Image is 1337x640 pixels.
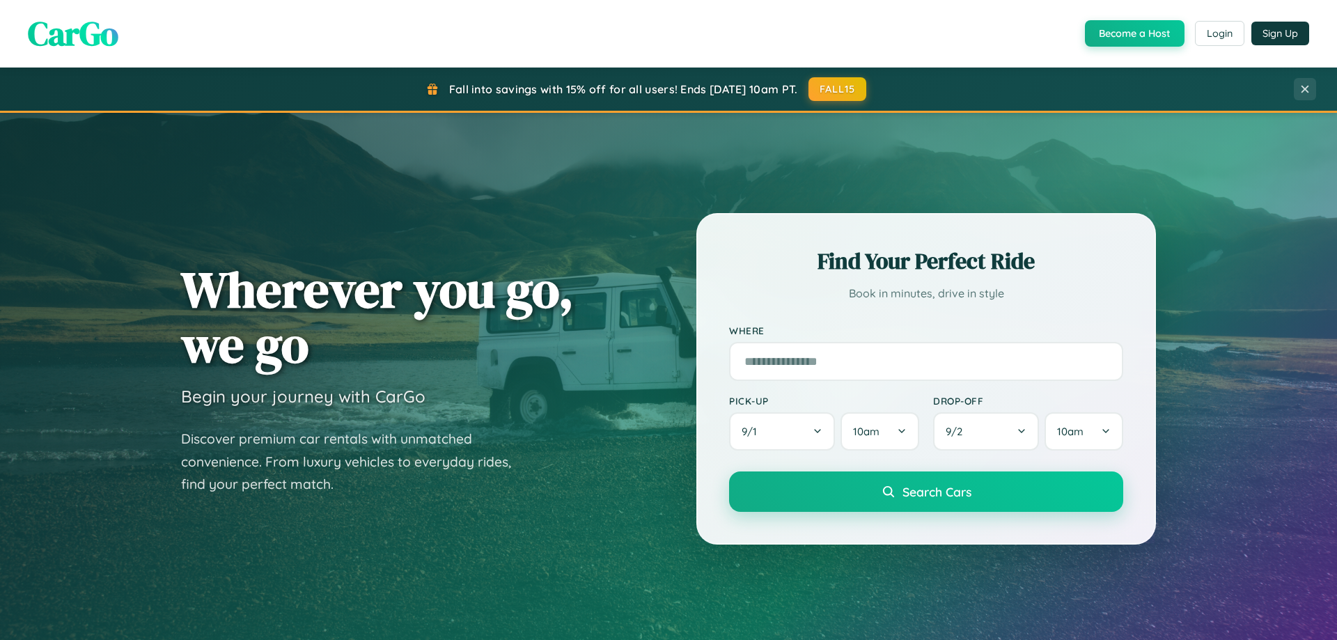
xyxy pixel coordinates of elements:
[1251,22,1309,45] button: Sign Up
[729,246,1123,276] h2: Find Your Perfect Ride
[933,395,1123,407] label: Drop-off
[1085,20,1184,47] button: Become a Host
[449,82,798,96] span: Fall into savings with 15% off for all users! Ends [DATE] 10am PT.
[729,325,1123,336] label: Where
[729,395,919,407] label: Pick-up
[1195,21,1244,46] button: Login
[902,484,971,499] span: Search Cars
[181,386,425,407] h3: Begin your journey with CarGo
[729,283,1123,304] p: Book in minutes, drive in style
[28,10,118,56] span: CarGo
[181,262,574,372] h1: Wherever you go, we go
[933,412,1039,451] button: 9/2
[729,471,1123,512] button: Search Cars
[729,412,835,451] button: 9/1
[181,428,529,496] p: Discover premium car rentals with unmatched convenience. From luxury vehicles to everyday rides, ...
[946,425,969,438] span: 9 / 2
[808,77,867,101] button: FALL15
[742,425,764,438] span: 9 / 1
[1057,425,1084,438] span: 10am
[840,412,919,451] button: 10am
[1045,412,1123,451] button: 10am
[853,425,879,438] span: 10am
